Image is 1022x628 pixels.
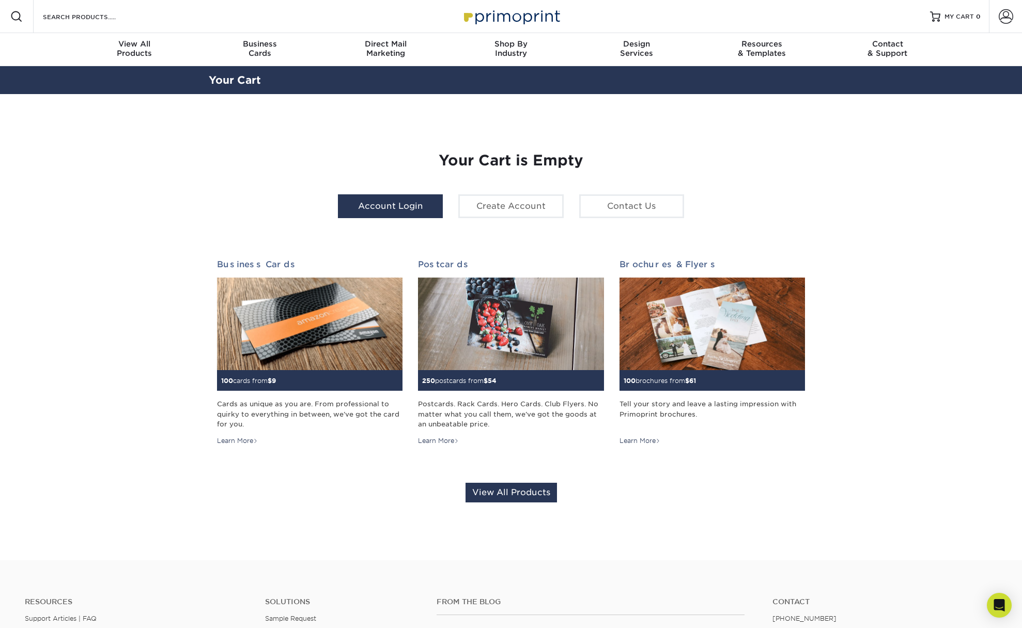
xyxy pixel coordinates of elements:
span: Shop By [448,39,574,49]
div: Learn More [418,436,459,446]
div: Open Intercom Messenger [987,593,1012,618]
a: Contact Us [579,194,684,218]
a: [PHONE_NUMBER] [772,615,837,622]
small: postcards from [422,377,497,385]
a: DesignServices [574,33,699,66]
a: Contact [772,598,997,606]
img: Business Cards [217,278,402,371]
div: Learn More [620,436,660,446]
a: Direct MailMarketing [323,33,448,66]
h2: Brochures & Flyers [620,259,805,269]
span: Resources [699,39,825,49]
iframe: Google Customer Reviews [3,596,88,624]
span: 0 [976,13,981,20]
span: 54 [488,377,497,385]
a: Postcards 250postcards from$54 Postcards. Rack Cards. Hero Cards. Club Flyers. No matter what you... [418,259,603,446]
div: Postcards. Rack Cards. Hero Cards. Club Flyers. No matter what you call them, we've got the goods... [418,399,603,429]
a: View All Products [466,483,557,502]
span: 100 [624,377,636,385]
span: Direct Mail [323,39,448,49]
a: Contact& Support [825,33,950,66]
span: $ [484,377,488,385]
h4: From the Blog [437,598,745,606]
a: Shop ByIndustry [448,33,574,66]
a: BusinessCards [197,33,323,66]
span: $ [685,377,689,385]
div: Cards as unique as you are. From professional to quirky to everything in between, we've got the c... [217,399,402,429]
div: Cards [197,39,323,58]
a: Resources& Templates [699,33,825,66]
a: Your Cart [209,74,261,86]
div: Products [72,39,197,58]
h2: Postcards [418,259,603,269]
span: 100 [221,377,233,385]
span: Design [574,39,699,49]
img: Postcards [418,278,603,371]
div: Services [574,39,699,58]
div: Marketing [323,39,448,58]
span: View All [72,39,197,49]
a: Account Login [338,194,443,218]
small: brochures from [624,377,696,385]
h4: Solutions [265,598,421,606]
span: 9 [272,377,276,385]
span: 250 [422,377,435,385]
a: Sample Request [265,615,316,622]
input: SEARCH PRODUCTS..... [42,10,143,23]
span: 61 [689,377,696,385]
span: $ [268,377,272,385]
small: cards from [221,377,276,385]
img: Brochures & Flyers [620,278,805,371]
a: View AllProducts [72,33,197,66]
div: Tell your story and leave a lasting impression with Primoprint brochures. [620,399,805,429]
div: & Support [825,39,950,58]
a: Brochures & Flyers 100brochures from$61 Tell your story and leave a lasting impression with Primo... [620,259,805,446]
div: Learn More [217,436,258,446]
span: Business [197,39,323,49]
img: Primoprint [459,5,563,27]
span: Contact [825,39,950,49]
a: Business Cards 100cards from$9 Cards as unique as you are. From professional to quirky to everyth... [217,259,402,446]
a: Create Account [458,194,563,218]
div: & Templates [699,39,825,58]
div: Industry [448,39,574,58]
h4: Resources [25,598,250,606]
h2: Business Cards [217,259,402,269]
span: MY CART [944,12,974,21]
h1: Your Cart is Empty [217,152,805,170]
